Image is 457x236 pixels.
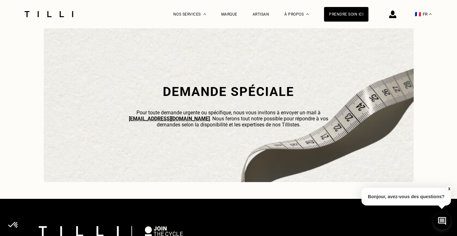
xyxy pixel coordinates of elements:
[43,23,414,182] img: Demande spéciale
[121,84,336,99] h2: Demande spéciale
[253,12,269,17] a: Artisan
[145,226,183,236] img: logo Join The Cycle
[22,11,76,17] img: Logo du service de couturière Tilli
[446,185,452,192] button: X
[415,11,421,17] span: 🇫🇷
[429,13,432,15] img: menu déroulant
[221,12,237,17] a: Marque
[203,13,206,15] img: Menu déroulant
[324,7,368,22] a: Prendre soin ici
[306,13,309,15] img: Menu déroulant à propos
[39,226,119,236] img: logo Tilli
[361,188,451,206] p: Bonjour, avez-vous des questions?
[129,116,210,122] a: [EMAIL_ADDRESS][DOMAIN_NAME]
[121,110,336,128] p: Pour toute demande urgente ou spécifique, nous vous invitons à envoyer un mail à . Nous ferons to...
[389,10,396,18] img: icône connexion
